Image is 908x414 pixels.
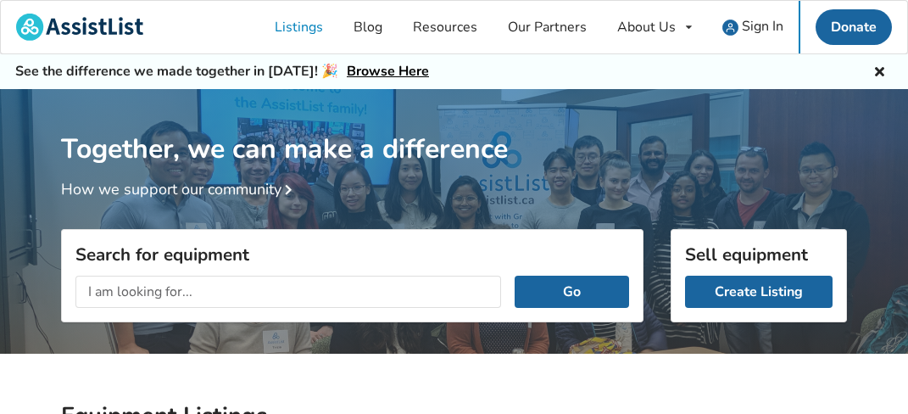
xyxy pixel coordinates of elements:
div: About Us [617,20,676,34]
h3: Search for equipment [75,243,629,266]
a: user icon Sign In [707,1,799,53]
a: Blog [338,1,398,53]
img: assistlist-logo [16,14,143,41]
h1: Together, we can make a difference [61,89,847,166]
a: Donate [816,9,892,45]
a: Our Partners [493,1,602,53]
h5: See the difference we made together in [DATE]! 🎉 [15,63,429,81]
a: Create Listing [685,276,833,308]
input: I am looking for... [75,276,501,308]
a: Listings [259,1,338,53]
a: Browse Here [347,62,429,81]
a: How we support our community [61,179,298,199]
img: user icon [722,20,738,36]
button: Go [515,276,629,308]
h3: Sell equipment [685,243,833,266]
span: Sign In [742,17,783,36]
a: Resources [398,1,493,53]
